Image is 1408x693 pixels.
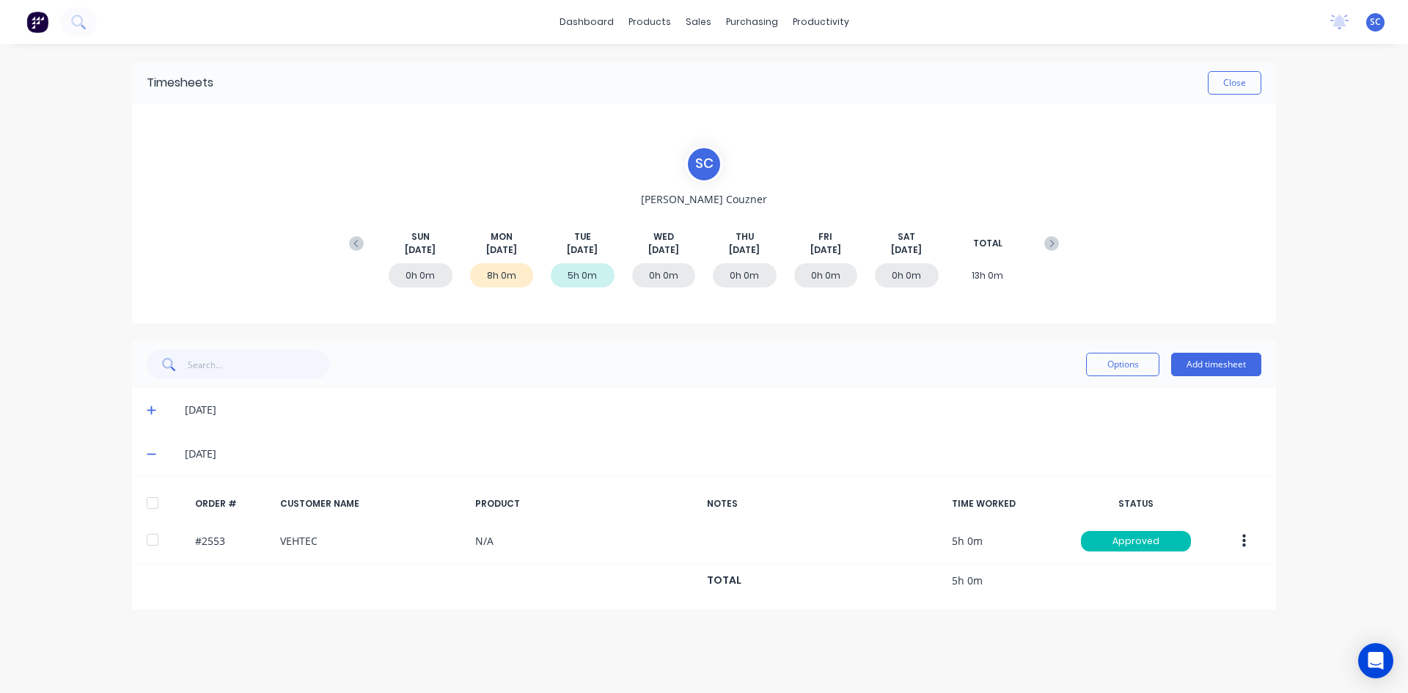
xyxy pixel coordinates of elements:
[653,230,674,243] span: WED
[574,230,591,243] span: TUE
[729,243,760,257] span: [DATE]
[475,497,695,510] div: PRODUCT
[621,11,678,33] div: products
[1171,353,1261,376] button: Add timesheet
[678,11,719,33] div: sales
[898,230,915,243] span: SAT
[952,497,1062,510] div: TIME WORKED
[486,243,517,257] span: [DATE]
[818,230,832,243] span: FRI
[389,263,452,287] div: 0h 0m
[567,243,598,257] span: [DATE]
[736,230,754,243] span: THU
[641,191,767,207] span: [PERSON_NAME] Couzner
[26,11,48,33] img: Factory
[632,263,696,287] div: 0h 0m
[1370,15,1381,29] span: SC
[875,263,939,287] div: 0h 0m
[1208,71,1261,95] button: Close
[552,11,621,33] a: dashboard
[491,230,513,243] span: MON
[195,497,268,510] div: ORDER #
[648,243,679,257] span: [DATE]
[280,497,463,510] div: CUSTOMER NAME
[794,263,858,287] div: 0h 0m
[551,263,615,287] div: 5h 0m
[1074,497,1198,510] div: STATUS
[707,497,940,510] div: NOTES
[785,11,857,33] div: productivity
[973,237,1002,250] span: TOTAL
[1358,643,1393,678] div: Open Intercom Messenger
[185,446,1261,462] div: [DATE]
[1081,531,1191,551] div: Approved
[719,11,785,33] div: purchasing
[1080,530,1192,552] button: Approved
[405,243,436,257] span: [DATE]
[147,74,213,92] div: Timesheets
[891,243,922,257] span: [DATE]
[188,350,331,379] input: Search...
[956,263,1020,287] div: 13h 0m
[810,243,841,257] span: [DATE]
[470,263,534,287] div: 8h 0m
[713,263,777,287] div: 0h 0m
[411,230,430,243] span: SUN
[185,402,1261,418] div: [DATE]
[1086,353,1159,376] button: Options
[686,146,722,183] div: S C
